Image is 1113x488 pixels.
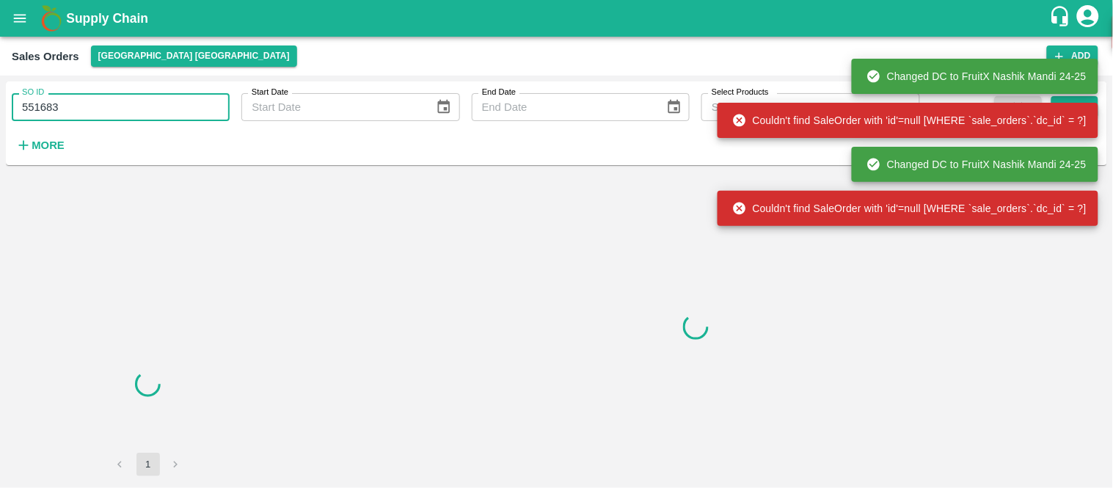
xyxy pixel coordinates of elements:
a: Supply Chain [66,8,1049,29]
button: More [12,133,68,158]
input: End Date [472,93,654,121]
input: Enter SO ID [12,93,230,121]
label: Select Products [712,87,769,98]
button: Choose date [430,93,458,121]
div: Couldn't find SaleOrder with 'id'=null [WHERE `sale_orders`.`dc_id` = ?] [732,195,1087,222]
div: Couldn't find SaleOrder with 'id'=null [WHERE `sale_orders`.`dc_id` = ?] [732,107,1087,134]
strong: More [32,139,65,151]
input: Start Date [241,93,424,121]
div: Sales Orders [12,47,79,66]
b: Supply Chain [66,11,148,26]
label: SO ID [22,87,44,98]
div: customer-support [1049,5,1075,32]
nav: pagination navigation [106,453,190,476]
button: Choose date [660,93,688,121]
button: Select DC [91,45,297,67]
div: Changed DC to FruitX Nashik Mandi 24-25 [866,151,1087,178]
button: open drawer [3,1,37,35]
label: Start Date [252,87,288,98]
label: End Date [482,87,516,98]
img: logo [37,4,66,33]
div: account of current user [1075,3,1101,34]
button: page 1 [136,453,160,476]
div: Changed DC to FruitX Nashik Mandi 24-25 [866,63,1087,90]
input: Select Products [706,98,891,117]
